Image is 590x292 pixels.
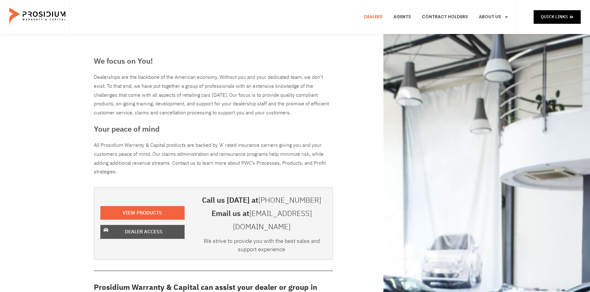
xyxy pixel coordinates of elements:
[94,141,333,176] p: All Prosidium Warranty & Capital products are backed by ‘A’ rated insurance carriers giving you a...
[197,237,326,256] div: We strive to provide you with the best sales and support experience
[417,6,473,28] a: Contract Holders
[258,195,321,206] a: [PHONE_NUMBER]
[474,6,513,28] a: About Us
[541,13,568,21] span: Quick Links
[197,207,326,234] h3: Email us at
[94,73,333,117] div: Dealerships are the backbone of the American economy. Without you and your dedicated team, we don...
[100,225,185,239] a: Dealer Access
[534,10,581,23] a: Quick Links
[359,6,387,28] a: Dealers
[197,194,326,207] h3: Call us [DATE] at
[125,227,163,236] span: Dealer Access
[233,208,312,232] a: [EMAIL_ADDRESS][DOMAIN_NAME]
[359,6,513,28] nav: Menu
[94,56,333,67] h3: We focus on You!
[94,124,333,135] h3: Your peace of mind
[120,1,139,5] span: Last Name
[389,6,416,28] a: Agents
[123,209,162,218] span: View Products
[100,206,185,220] a: View Products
